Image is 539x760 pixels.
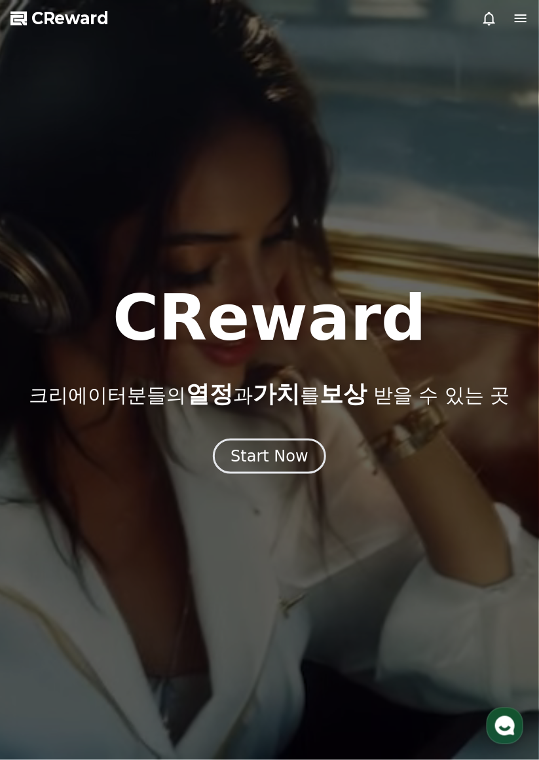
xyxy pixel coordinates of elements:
span: 설정 [202,435,218,445]
button: Start Now [213,439,326,474]
span: 홈 [41,435,49,445]
p: 크리에이터분들의 과 를 받을 수 있는 곳 [29,381,510,407]
h1: CReward [113,287,426,350]
a: 설정 [169,415,251,448]
span: 열정 [186,380,233,407]
span: 가치 [253,380,300,407]
div: Start Now [231,446,308,467]
a: CReward [10,8,109,29]
a: Start Now [213,452,326,464]
a: 홈 [4,415,86,448]
span: CReward [31,8,109,29]
a: 대화 [86,415,169,448]
span: 대화 [120,435,136,446]
span: 보상 [320,380,367,407]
